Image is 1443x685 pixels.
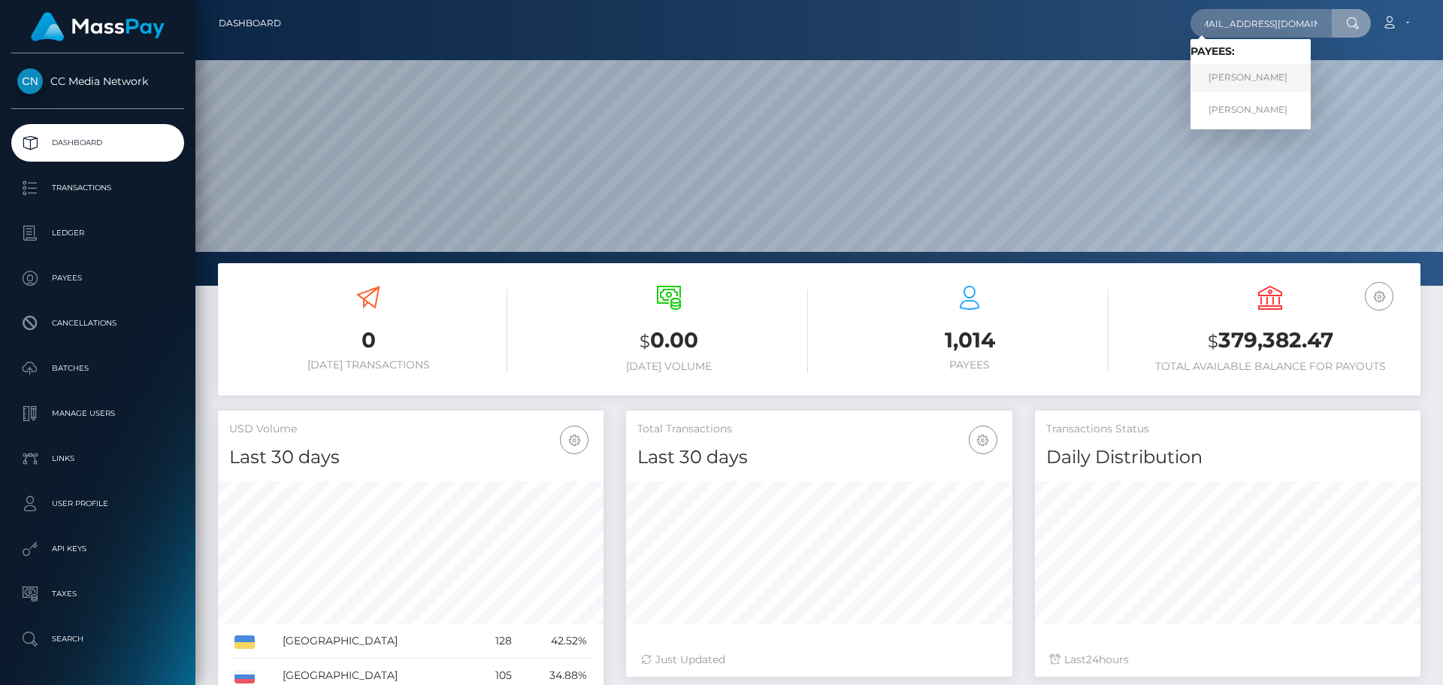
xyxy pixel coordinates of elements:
[219,8,281,39] a: Dashboard
[11,485,184,523] a: User Profile
[229,422,592,437] h5: USD Volume
[17,132,178,154] p: Dashboard
[17,357,178,380] p: Batches
[17,402,178,425] p: Manage Users
[17,493,178,515] p: User Profile
[830,326,1109,355] h3: 1,014
[17,583,178,605] p: Taxes
[17,628,178,650] p: Search
[234,635,255,649] img: UA.png
[277,624,474,659] td: [GEOGRAPHIC_DATA]
[11,259,184,297] a: Payees
[1046,444,1409,471] h4: Daily Distribution
[11,440,184,477] a: Links
[637,444,1000,471] h4: Last 30 days
[11,214,184,252] a: Ledger
[11,74,184,88] span: CC Media Network
[17,312,178,335] p: Cancellations
[229,359,507,371] h6: [DATE] Transactions
[1086,653,1099,666] span: 24
[1046,422,1409,437] h5: Transactions Status
[474,624,516,659] td: 128
[229,444,592,471] h4: Last 30 days
[11,620,184,658] a: Search
[641,652,997,668] div: Just Updated
[1050,652,1405,668] div: Last hours
[17,538,178,560] p: API Keys
[1190,9,1332,38] input: Search...
[1131,326,1409,356] h3: 379,382.47
[11,305,184,342] a: Cancellations
[11,395,184,432] a: Manage Users
[637,422,1000,437] h5: Total Transactions
[11,530,184,568] a: API Keys
[229,326,507,355] h3: 0
[17,177,178,199] p: Transactions
[11,350,184,387] a: Batches
[530,360,808,373] h6: [DATE] Volume
[830,359,1109,371] h6: Payees
[11,575,184,613] a: Taxes
[17,68,43,94] img: CC Media Network
[1208,331,1218,352] small: $
[11,169,184,207] a: Transactions
[1190,45,1311,58] h6: Payees:
[17,267,178,289] p: Payees
[1190,64,1311,92] a: [PERSON_NAME]
[234,670,255,683] img: RU.png
[1131,360,1409,373] h6: Total Available Balance for Payouts
[17,447,178,470] p: Links
[17,222,178,244] p: Ledger
[1190,95,1311,123] a: [PERSON_NAME]
[530,326,808,356] h3: 0.00
[517,624,592,659] td: 42.52%
[11,124,184,162] a: Dashboard
[640,331,650,352] small: $
[31,12,165,41] img: MassPay Logo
